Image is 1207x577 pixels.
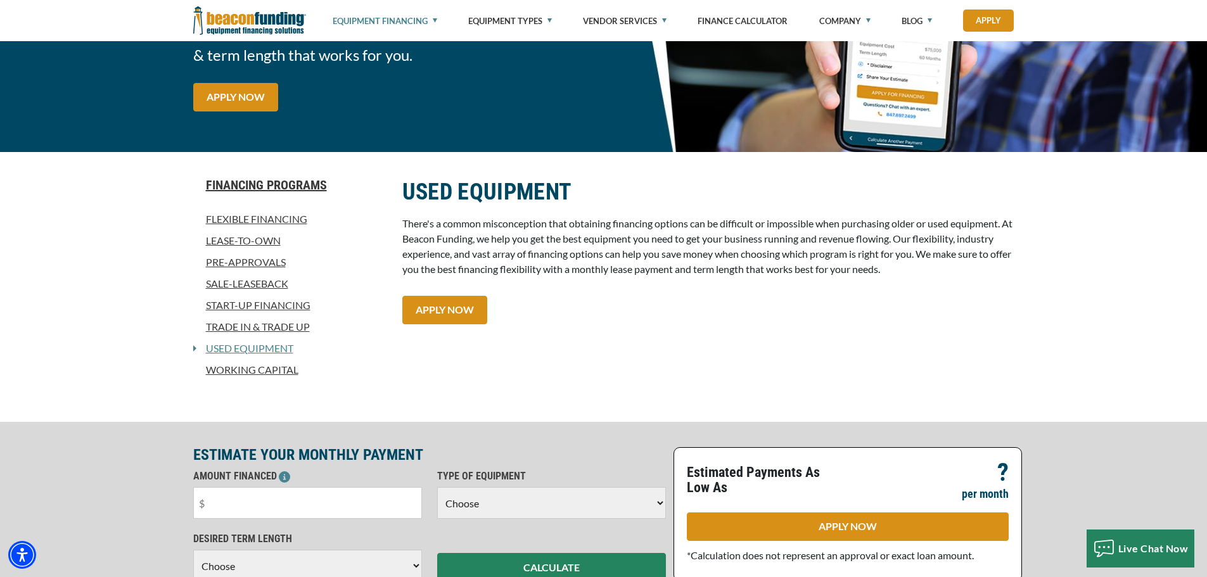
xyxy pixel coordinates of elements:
[687,465,840,495] p: Estimated Payments As Low As
[193,469,422,484] p: AMOUNT FINANCED
[402,177,1014,206] h2: USED EQUIPMENT
[193,298,387,313] a: Start-Up Financing
[193,212,387,227] a: Flexible Financing
[402,296,487,324] a: APPLY NOW
[1087,529,1195,567] button: Live Chat Now
[962,486,1009,502] p: per month
[997,465,1009,480] p: ?
[193,177,387,193] a: Financing Programs
[193,319,387,334] a: Trade In & Trade Up
[193,276,387,291] a: Sale-Leaseback
[8,541,36,569] div: Accessibility Menu
[437,469,666,484] p: TYPE OF EQUIPMENT
[402,216,1014,277] p: There's a common misconception that obtaining financing options can be difficult or impossible wh...
[193,233,387,248] a: Lease-To-Own
[963,10,1014,32] a: Apply
[687,549,974,561] span: *Calculation does not represent an approval or exact loan amount.
[193,83,278,111] a: APPLY NOW
[1118,542,1189,554] span: Live Chat Now
[193,447,666,462] p: ESTIMATE YOUR MONTHLY PAYMENT
[687,512,1009,541] a: APPLY NOW
[196,341,293,356] a: Used Equipment
[193,531,422,547] p: DESIRED TERM LENGTH
[193,255,387,270] a: Pre-approvals
[193,487,422,519] input: $
[193,362,387,377] a: Working Capital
